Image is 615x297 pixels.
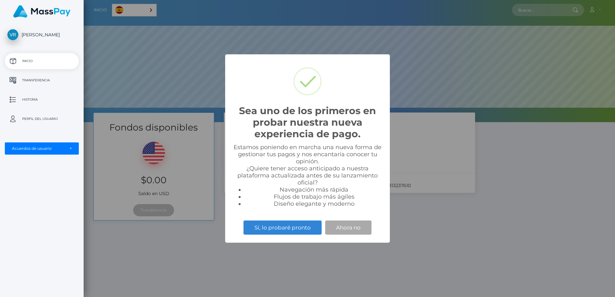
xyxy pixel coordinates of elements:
p: Historia [7,95,76,104]
div: Acuerdos de usuario [12,146,65,151]
div: Estamos poniendo en marcha una nueva forma de gestionar tus pagos y nos encantaría conocer tu opi... [232,144,383,207]
button: Acuerdos de usuario [5,142,79,155]
button: Sí, lo probaré pronto [243,221,322,235]
p: Inicio [7,56,76,66]
li: Flujos de trabajo más ágiles [244,193,383,200]
button: Ahora no [325,221,372,235]
p: Transferencia [7,76,76,85]
h2: Sea uno de los primeros en probar nuestra nueva experiencia de pago. [232,105,383,140]
p: Perfil del usuario [7,114,76,124]
img: MassPay [13,5,70,18]
li: Navegación más rápida [244,186,383,193]
li: Diseño elegante y moderno [244,200,383,207]
span: [PERSON_NAME] [5,32,79,38]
